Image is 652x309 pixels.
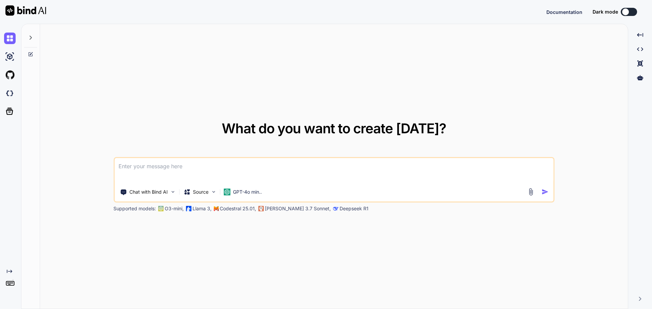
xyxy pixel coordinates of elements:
[233,189,262,195] p: GPT-4o min..
[165,205,184,212] p: O3-mini,
[546,9,582,15] span: Documentation
[258,206,264,211] img: claude
[113,205,156,212] p: Supported models:
[170,189,176,195] img: Pick Tools
[593,8,618,15] span: Dark mode
[158,206,163,211] img: GPT-4
[186,206,191,211] img: Llama2
[546,8,582,16] button: Documentation
[265,205,331,212] p: [PERSON_NAME] 3.7 Sonnet,
[542,188,549,195] img: icon
[223,189,230,195] img: GPT-4o mini
[214,206,218,211] img: Mistral-AI
[4,69,16,81] img: githubLight
[527,188,535,196] img: attachment
[4,51,16,62] img: ai-studio
[193,189,209,195] p: Source
[193,205,212,212] p: Llama 3,
[222,120,446,137] span: What do you want to create [DATE]?
[220,205,256,212] p: Codestral 25.01,
[333,206,338,211] img: claude
[129,189,168,195] p: Chat with Bind AI
[4,88,16,99] img: darkCloudIdeIcon
[5,5,46,16] img: Bind AI
[211,189,216,195] img: Pick Models
[340,205,368,212] p: Deepseek R1
[4,33,16,44] img: chat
